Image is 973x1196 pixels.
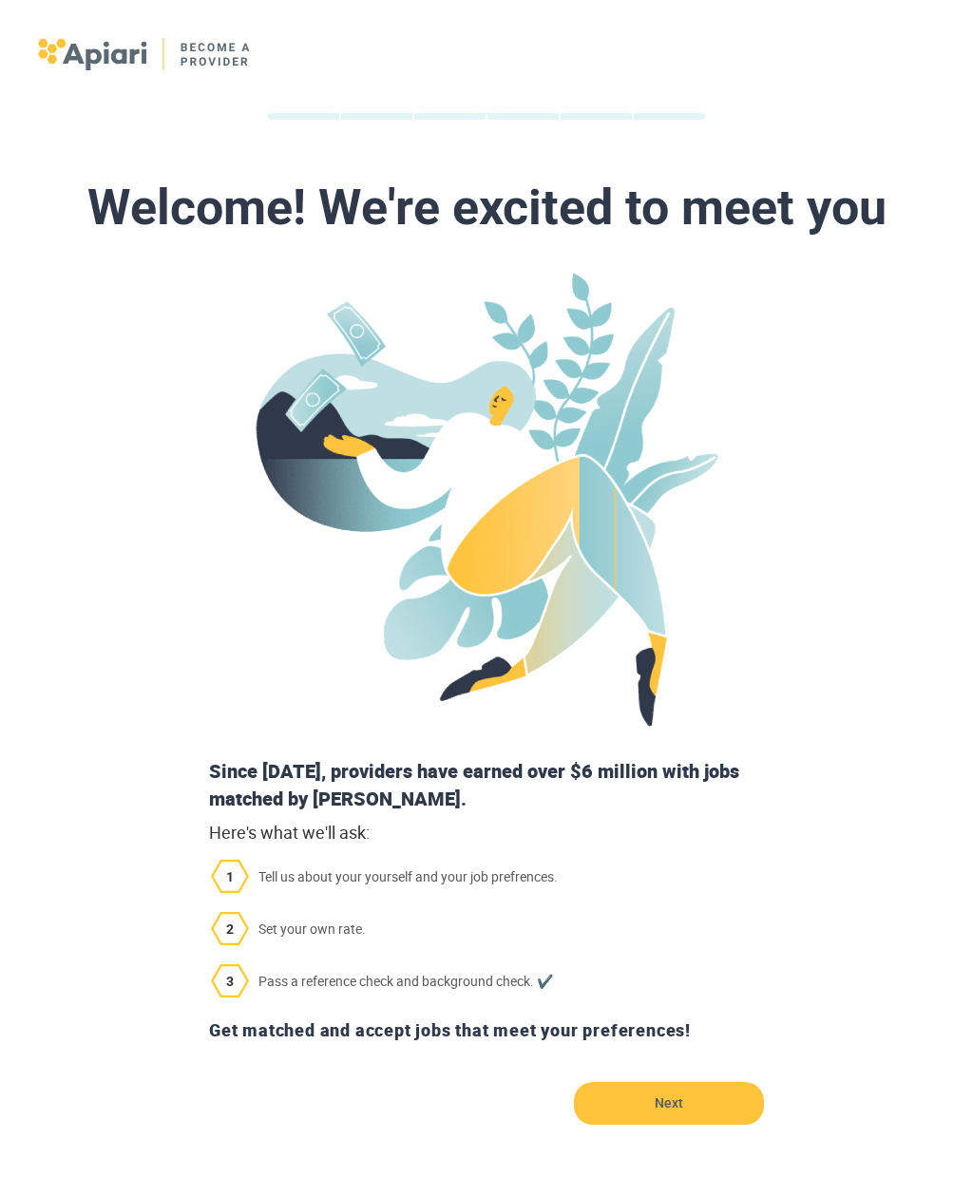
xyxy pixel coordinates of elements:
[201,1009,772,1052] div: Get matched and accept jobs that meet your preferences!
[48,180,925,235] div: Welcome! We're excited to meet you
[201,860,772,893] span: Tell us about your yourself and your job prefrences.
[574,1082,764,1125] button: Next
[201,758,772,812] div: Since [DATE], providers have earned over $6 million with jobs matched by [PERSON_NAME].
[211,912,249,945] img: 2
[211,972,249,991] span: 3
[201,912,772,945] span: Set your own rate.
[211,867,249,886] span: 1
[255,273,718,727] img: Welcome
[201,964,772,997] span: Pass a reference check and background check. ✔️
[201,821,772,845] div: Here's what we'll ask:
[38,38,252,70] img: logo
[211,964,249,997] img: 3
[211,860,249,893] img: 1
[211,920,249,939] span: 2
